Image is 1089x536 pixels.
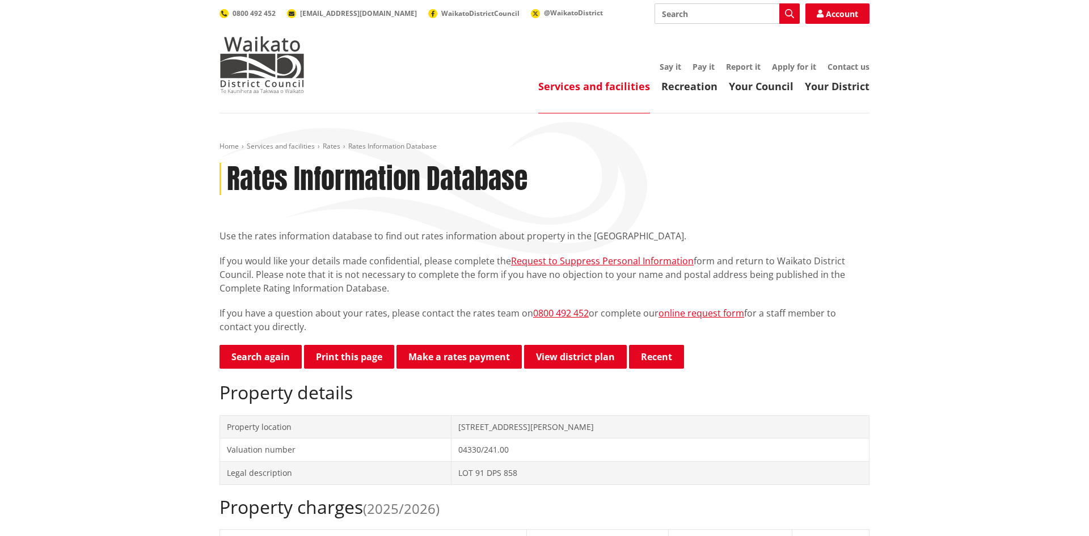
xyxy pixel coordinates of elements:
[533,307,589,319] a: 0800 492 452
[220,254,869,295] p: If you would like your details made confidential, please complete the form and return to Waikato ...
[629,345,684,369] button: Recent
[441,9,520,18] span: WaikatoDistrictCouncil
[828,61,869,72] a: Contact us
[304,345,394,369] button: Print this page
[220,461,451,484] td: Legal description
[220,36,305,93] img: Waikato District Council - Te Kaunihera aa Takiwaa o Waikato
[544,8,603,18] span: @WaikatoDistrict
[655,3,800,24] input: Search input
[363,499,440,518] span: (2025/2026)
[227,163,527,196] h1: Rates Information Database
[220,9,276,18] a: 0800 492 452
[659,307,744,319] a: online request form
[805,79,869,93] a: Your District
[772,61,816,72] a: Apply for it
[220,496,869,518] h2: Property charges
[693,61,715,72] a: Pay it
[220,415,451,438] td: Property location
[396,345,522,369] a: Make a rates payment
[729,79,793,93] a: Your Council
[538,79,650,93] a: Services and facilities
[524,345,627,369] a: View district plan
[661,79,717,93] a: Recreation
[323,141,340,151] a: Rates
[220,141,239,151] a: Home
[531,8,603,18] a: @WaikatoDistrict
[287,9,417,18] a: [EMAIL_ADDRESS][DOMAIN_NAME]
[247,141,315,151] a: Services and facilities
[220,382,869,403] h2: Property details
[451,438,869,462] td: 04330/241.00
[805,3,869,24] a: Account
[451,415,869,438] td: [STREET_ADDRESS][PERSON_NAME]
[726,61,761,72] a: Report it
[220,142,869,151] nav: breadcrumb
[220,306,869,334] p: If you have a question about your rates, please contact the rates team on or complete our for a s...
[511,255,694,267] a: Request to Suppress Personal Information
[428,9,520,18] a: WaikatoDistrictCouncil
[220,229,869,243] p: Use the rates information database to find out rates information about property in the [GEOGRAPHI...
[300,9,417,18] span: [EMAIL_ADDRESS][DOMAIN_NAME]
[220,345,302,369] a: Search again
[348,141,437,151] span: Rates Information Database
[233,9,276,18] span: 0800 492 452
[660,61,681,72] a: Say it
[220,438,451,462] td: Valuation number
[451,461,869,484] td: LOT 91 DPS 858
